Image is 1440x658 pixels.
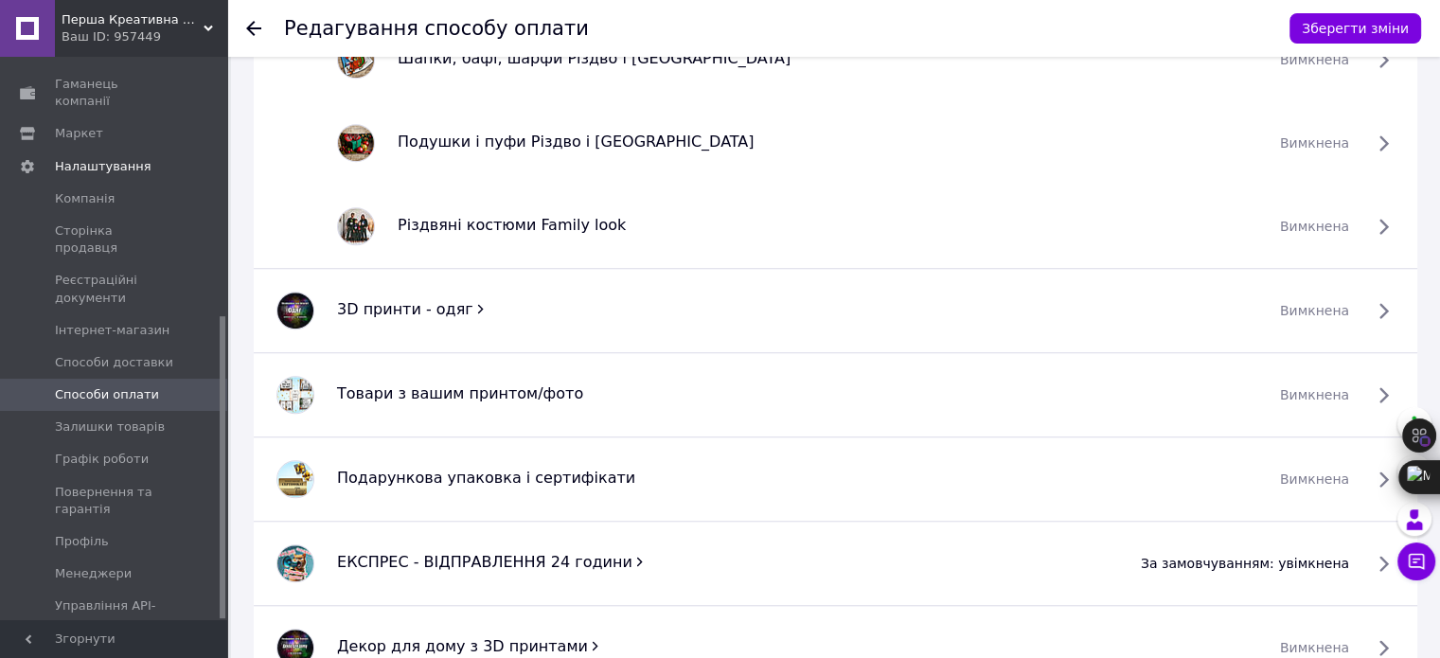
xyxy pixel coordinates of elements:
div: Редагування способу оплати [284,19,589,39]
span: 3D принти - одяг [337,300,473,318]
span: Налаштування [55,158,151,175]
span: ЕКСПРЕС - ВІДПРАВЛЕННЯ 24 години [337,553,632,571]
span: Способи доставки [55,354,173,371]
span: Різдвяні костюми Family look [398,216,626,234]
span: Повернення та гарантія [55,484,175,518]
button: Зберегти зміни [1289,13,1421,44]
span: Товари з вашим принтом/фото [337,384,583,402]
img: Подарункова упаковка і сертифікати [276,460,314,498]
span: Управління API-токенами [55,597,175,631]
span: Профіль [55,533,109,550]
span: Сторінка продавця [55,222,175,257]
span: Інтернет-магазин [55,322,169,339]
img: ЕКСПРЕС - ВІДПРАВЛЕННЯ 24 години [276,544,314,582]
span: Компанія [55,190,115,207]
span: Маркет [55,125,103,142]
span: Перша Креативна Мануфактура PERFECTUS - Виробництво одягу і декору з 3D принтами на замовлення [62,11,204,28]
span: Декор для дому з 3D принтами [337,639,601,654]
span: ЕКСПРЕС - ВІДПРАВЛЕННЯ 24 години [337,555,646,570]
img: Подушки і пуфи Різдво і Новий Рік [337,124,375,162]
span: Залишки товарів [55,418,165,436]
span: Графік роботи [55,451,149,468]
span: вимкнена [1280,638,1349,657]
span: Декор для дому з 3D принтами [337,637,588,655]
span: Подарункова упаковка і сертифікати [337,469,635,487]
span: вимкнена [1280,301,1349,320]
span: Реєстраційні документи [55,272,175,306]
span: вимкнена [1280,133,1349,152]
span: Подушки і пуфи Різдво і [GEOGRAPHIC_DATA] [398,133,754,151]
span: вимкнена [1280,385,1349,404]
span: Шапки, бафі, шарфи Різдво і [GEOGRAPHIC_DATA] [398,49,791,67]
span: Способи оплати [55,386,159,403]
span: вимкнена [1280,50,1349,69]
span: за замовчуванням: увімкнена [1141,554,1349,573]
span: 3D принти - одяг [337,302,487,317]
span: Гаманець компанії [55,76,175,110]
img: Товари з вашим принтом/фото [276,376,314,414]
div: Повернутися до списку оплат [246,19,261,38]
span: вимкнена [1280,217,1349,236]
img: Шапки, бафі, шарфи Різдво і Новий Рік [337,41,375,79]
img: 3D принти - одяг [276,292,314,329]
button: Чат з покупцем [1397,542,1435,580]
div: Ваш ID: 957449 [62,28,227,45]
span: вимкнена [1280,470,1349,489]
span: Менеджери [55,565,132,582]
img: Різдвяні костюми Family look [337,207,375,245]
